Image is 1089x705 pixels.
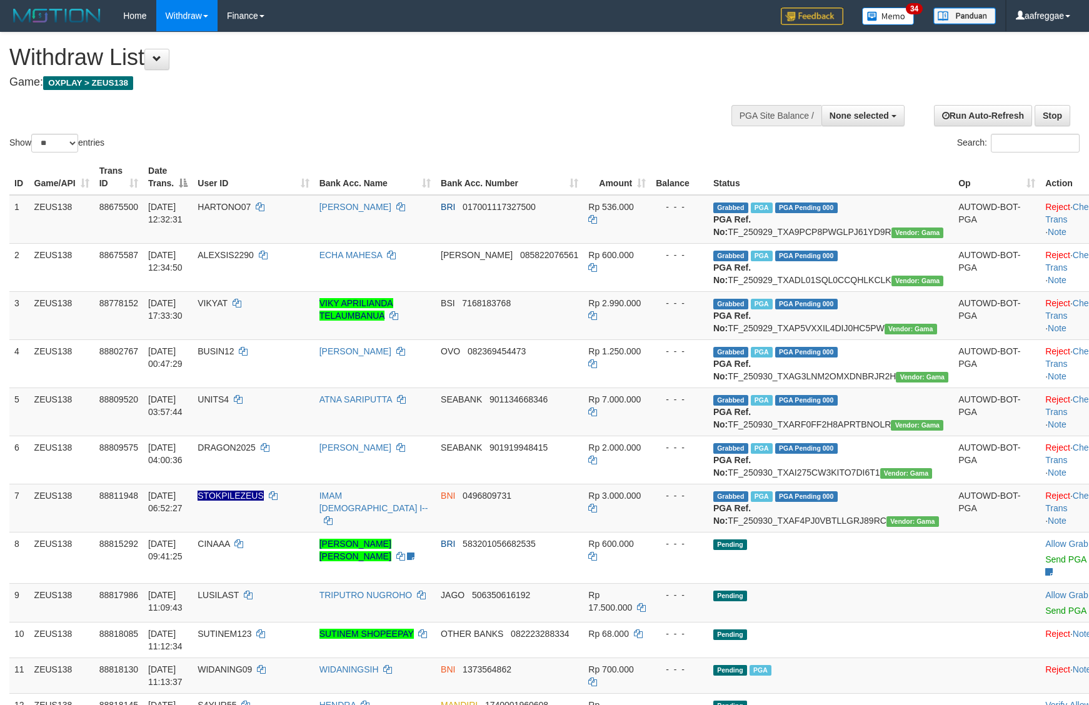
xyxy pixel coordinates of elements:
a: Reject [1045,629,1070,639]
td: ZEUS138 [29,243,94,291]
td: 6 [9,436,29,484]
span: UNITS4 [198,394,229,404]
span: Copy 017001117327500 to clipboard [463,202,536,212]
span: Marked by aafnoeunsreypich [750,665,771,676]
span: Copy 082369454473 to clipboard [468,346,526,356]
span: Rp 536.000 [588,202,633,212]
span: Copy 082223288334 to clipboard [511,629,569,639]
div: - - - [656,589,703,601]
a: Note [1048,323,1066,333]
span: [DATE] 06:52:27 [148,491,183,513]
span: WIDANING09 [198,664,252,674]
a: Note [1048,371,1066,381]
span: 88809520 [99,394,138,404]
b: PGA Ref. No: [713,214,751,237]
img: Feedback.jpg [781,7,843,25]
span: Rp 68.000 [588,629,629,639]
span: Copy 085822076561 to clipboard [520,250,578,260]
a: Reject [1045,250,1070,260]
th: Op: activate to sort column ascending [953,159,1040,195]
span: SUTINEM123 [198,629,251,639]
span: OTHER BANKS [441,629,503,639]
div: PGA Site Balance / [731,105,821,126]
span: Copy 0496809731 to clipboard [463,491,511,501]
span: Marked by aafkaynarin [751,395,773,406]
span: 88815292 [99,539,138,549]
a: Reject [1045,298,1070,308]
div: - - - [656,489,703,502]
span: DRAGON2025 [198,442,256,452]
span: PGA Pending [775,299,838,309]
span: SEABANK [441,442,482,452]
span: 88675587 [99,250,138,260]
img: panduan.png [933,7,996,24]
span: CINAAA [198,539,229,549]
span: Grabbed [713,395,748,406]
td: TF_250930_TXARF0FF2H8APRTBNOLR [708,387,953,436]
span: Nama rekening ada tanda titik/strip, harap diedit [198,491,264,501]
td: ZEUS138 [29,339,94,387]
span: 88802767 [99,346,138,356]
span: Copy 583201056682535 to clipboard [463,539,536,549]
span: Grabbed [713,251,748,261]
td: ZEUS138 [29,657,94,693]
span: [PERSON_NAME] [441,250,513,260]
span: [DATE] 09:41:25 [148,539,183,561]
span: BRI [441,202,455,212]
span: Rp 600.000 [588,250,633,260]
td: ZEUS138 [29,195,94,244]
a: ATNA SARIPUTTA [319,394,392,404]
span: [DATE] 11:09:43 [148,590,183,612]
span: [DATE] 12:32:31 [148,202,183,224]
th: Bank Acc. Number: activate to sort column ascending [436,159,583,195]
label: Search: [957,134,1080,152]
span: Vendor URL: https://trx31.1velocity.biz [896,372,948,382]
h1: Withdraw List [9,45,713,70]
span: Rp 700.000 [588,664,633,674]
td: 1 [9,195,29,244]
span: HARTONO07 [198,202,251,212]
a: Send PGA [1045,554,1086,564]
span: PGA Pending [775,395,838,406]
span: Grabbed [713,202,748,213]
span: [DATE] 11:13:37 [148,664,183,687]
span: BNI [441,491,455,501]
td: TF_250930_TXAG3LNM2OMXDNBRJR2H [708,339,953,387]
span: Grabbed [713,299,748,309]
th: Balance [651,159,708,195]
th: Bank Acc. Name: activate to sort column ascending [314,159,436,195]
span: Vendor URL: https://trx31.1velocity.biz [891,227,944,238]
a: TRIPUTRO NUGROHO [319,590,413,600]
span: [DATE] 00:47:29 [148,346,183,369]
td: ZEUS138 [29,484,94,532]
td: TF_250929_TXA9PCP8PWGLPJ61YD9R [708,195,953,244]
th: Date Trans.: activate to sort column descending [143,159,193,195]
a: [PERSON_NAME] [319,346,391,356]
a: Reject [1045,664,1070,674]
div: - - - [656,537,703,550]
span: Pending [713,629,747,640]
td: 5 [9,387,29,436]
b: PGA Ref. No: [713,359,751,381]
span: BRI [441,539,455,549]
th: Amount: activate to sort column ascending [583,159,651,195]
span: [DATE] 03:57:44 [148,394,183,417]
span: 88818085 [99,629,138,639]
img: Button%20Memo.svg [862,7,915,25]
td: TF_250930_TXAF4PJ0VBTLLGRJ89RC [708,484,953,532]
span: Rp 600.000 [588,539,633,549]
span: BNI [441,664,455,674]
span: LUSILAST [198,590,239,600]
div: - - - [656,663,703,676]
td: 2 [9,243,29,291]
span: Grabbed [713,347,748,357]
span: Vendor URL: https://trx31.1velocity.biz [880,468,933,479]
label: Show entries [9,134,104,152]
span: Copy 7168183768 to clipboard [462,298,511,308]
td: 4 [9,339,29,387]
span: 88675500 [99,202,138,212]
span: ALEXSIS2290 [198,250,254,260]
span: PGA Pending [775,251,838,261]
td: ZEUS138 [29,583,94,622]
span: 34 [906,3,923,14]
